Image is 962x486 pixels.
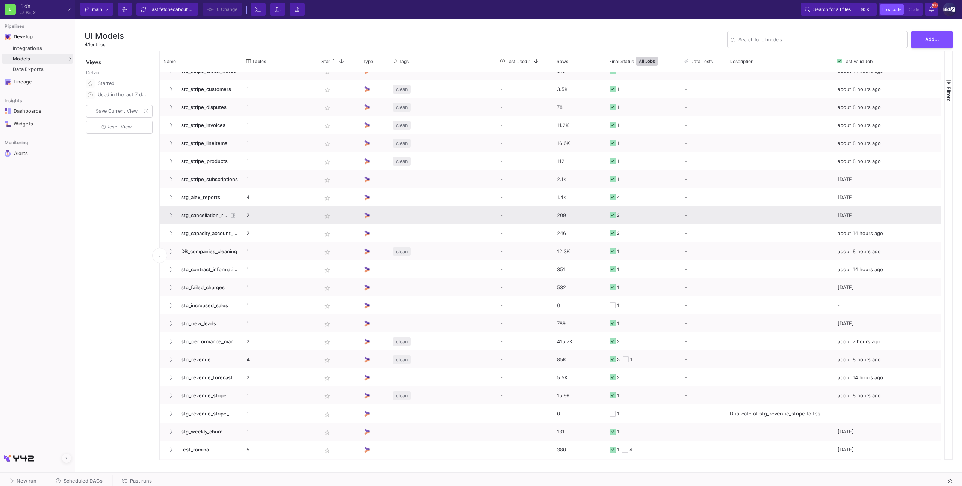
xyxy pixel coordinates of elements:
[833,224,941,242] div: about 14 hours ago
[13,56,30,62] span: Models
[685,134,721,152] div: -
[98,89,148,100] div: Used in the last 7 days
[553,350,605,368] div: 85K
[323,157,332,166] mat-icon: star_border
[2,118,73,130] a: Navigation iconWidgets
[85,89,154,100] button: Used in the last 7 days
[685,152,721,170] div: -
[617,225,620,242] div: 2
[617,315,619,332] div: 1
[177,225,238,242] span: stg_capacity_account_manager
[363,374,371,382] img: UI Model
[177,243,238,260] span: DB_companies_cleaning
[363,175,371,183] img: UI Model
[363,266,371,273] img: UI Model
[553,332,605,350] div: 415.7K
[553,188,605,206] div: 1.4K
[833,423,941,441] div: [DATE]
[14,108,62,114] div: Dashboards
[323,139,332,148] mat-icon: star_border
[833,459,941,477] div: about 8 hours ago
[496,242,553,260] div: -
[496,404,553,423] div: -
[323,193,332,202] mat-icon: star_border
[617,116,619,134] div: 1
[177,315,238,332] span: stg_new_leads
[177,369,238,386] span: stg_revenue_forecast
[177,333,238,350] span: stg_performance_marketing
[396,152,408,170] span: clean
[363,356,371,364] img: UI Model
[496,386,553,404] div: -
[685,243,721,260] div: -
[496,98,553,116] div: -
[96,108,138,114] span: Save Current View
[496,152,553,170] div: -
[130,478,152,484] span: Past runs
[13,45,71,51] div: Integrations
[101,124,132,130] span: Reset View
[323,85,332,94] mat-icon: star_border
[85,51,156,66] div: Views
[833,441,941,459] div: [DATE]
[177,80,238,98] span: src_stripe_customers
[553,278,605,296] div: 532
[175,6,213,12] span: about 7 hours ago
[813,4,851,15] span: Search for all files
[321,59,330,64] span: Star
[553,441,605,459] div: 380
[685,279,721,296] div: -
[861,5,865,14] span: ⌘
[80,3,113,16] button: main
[496,170,553,188] div: -
[617,369,620,386] div: 2
[14,79,62,85] div: Lineage
[553,80,605,98] div: 3.5K
[496,423,553,441] div: -
[867,5,870,14] span: k
[14,150,63,157] div: Alerts
[553,386,605,404] div: 15.9K
[5,108,11,114] img: Navigation icon
[363,392,371,400] img: UI Model
[399,59,409,64] span: Tags
[833,314,941,332] div: [DATE]
[617,351,620,368] div: 3
[323,211,332,220] mat-icon: star_border
[496,134,553,152] div: -
[946,87,952,101] span: Filters
[5,79,11,85] img: Navigation icon
[726,404,833,423] div: Duplicate of stg_revenue_stripe to test CN integration
[86,105,153,118] button: Save Current View
[177,351,238,368] span: stg_revenue
[177,134,238,152] span: src_stripe_lineitems
[85,42,90,47] span: 41
[738,38,904,44] input: Search for name, tables, ...
[64,478,103,484] span: Scheduled DAGs
[247,171,313,188] p: 1
[247,297,313,314] p: 1
[363,338,371,346] img: UI Model
[617,152,619,170] div: 1
[617,261,619,278] div: 1
[880,4,904,15] button: Low code
[177,261,238,278] span: stg_contract_information
[617,333,620,350] div: 2
[396,387,408,404] span: clean
[177,98,238,116] span: src_stripe_disputes
[685,189,721,206] div: -
[85,78,154,89] button: Starred
[177,207,228,224] span: stg_cancellation_reasons
[685,297,721,314] div: -
[833,386,941,404] div: about 8 hours ago
[833,134,941,152] div: about 8 hours ago
[85,31,124,41] h3: UI Models
[363,302,371,309] img: UI Model
[553,423,605,441] div: 131
[553,260,605,278] div: 351
[609,53,670,70] div: Final Status
[496,278,553,296] div: -
[690,59,713,64] span: Data Tests
[177,387,238,404] span: stg_revenue_stripe
[496,80,553,98] div: -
